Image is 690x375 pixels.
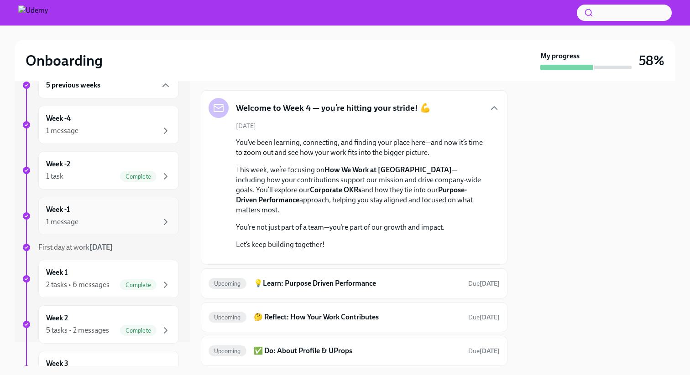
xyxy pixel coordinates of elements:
[46,80,100,90] h6: 5 previous weeks
[468,279,500,288] span: August 24th, 2025 10:00
[209,344,500,358] a: Upcoming✅ Do: About Profile & UPropsDue[DATE]
[46,205,70,215] h6: Week -1
[46,171,63,181] div: 1 task
[310,185,361,194] strong: Corporate OKRs
[89,243,113,252] strong: [DATE]
[236,122,256,130] span: [DATE]
[120,327,157,334] span: Complete
[22,151,179,190] a: Week -21 taskComplete
[209,280,246,287] span: Upcoming
[236,165,485,215] p: This week, we’re focusing on —including how your contributions support our mission and drive comp...
[26,51,103,70] h2: Onboarding
[46,217,78,227] div: 1 message
[254,278,461,288] h6: 💡Learn: Purpose Driven Performance
[236,102,431,114] h5: Welcome to Week 4 — you’re hitting your stride! 💪
[209,310,500,324] a: Upcoming🤔 Reflect: How Your Work ContributesDue[DATE]
[46,280,110,290] div: 2 tasks • 6 messages
[46,325,109,335] div: 5 tasks • 2 messages
[22,260,179,298] a: Week 12 tasks • 6 messagesComplete
[480,347,500,355] strong: [DATE]
[254,312,461,322] h6: 🤔 Reflect: How Your Work Contributes
[46,113,71,123] h6: Week -4
[468,313,500,322] span: August 24th, 2025 10:00
[236,222,485,232] p: You’re not just part of a team—you’re part of our growth and impact.
[468,347,500,355] span: Due
[468,313,500,321] span: Due
[209,276,500,291] a: Upcoming💡Learn: Purpose Driven PerformanceDue[DATE]
[120,173,157,180] span: Complete
[22,305,179,344] a: Week 25 tasks • 2 messagesComplete
[324,165,452,174] strong: How We Work at [GEOGRAPHIC_DATA]
[46,267,68,277] h6: Week 1
[468,280,500,288] span: Due
[22,242,179,252] a: First day at work[DATE]
[46,359,68,369] h6: Week 3
[468,347,500,355] span: August 24th, 2025 10:00
[38,243,113,252] span: First day at work
[46,159,70,169] h6: Week -2
[236,138,485,158] p: You’ve been learning, connecting, and finding your place here—and now it’s time to zoom out and s...
[18,5,48,20] img: Udemy
[254,346,461,356] h6: ✅ Do: About Profile & UProps
[236,240,485,250] p: Let’s keep building together!
[46,126,78,136] div: 1 message
[120,282,157,288] span: Complete
[46,313,68,323] h6: Week 2
[639,52,664,69] h3: 58%
[38,72,179,98] div: 5 previous weeks
[540,51,580,61] strong: My progress
[209,348,246,354] span: Upcoming
[480,313,500,321] strong: [DATE]
[480,280,500,288] strong: [DATE]
[22,106,179,144] a: Week -41 message
[209,314,246,321] span: Upcoming
[22,197,179,235] a: Week -11 message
